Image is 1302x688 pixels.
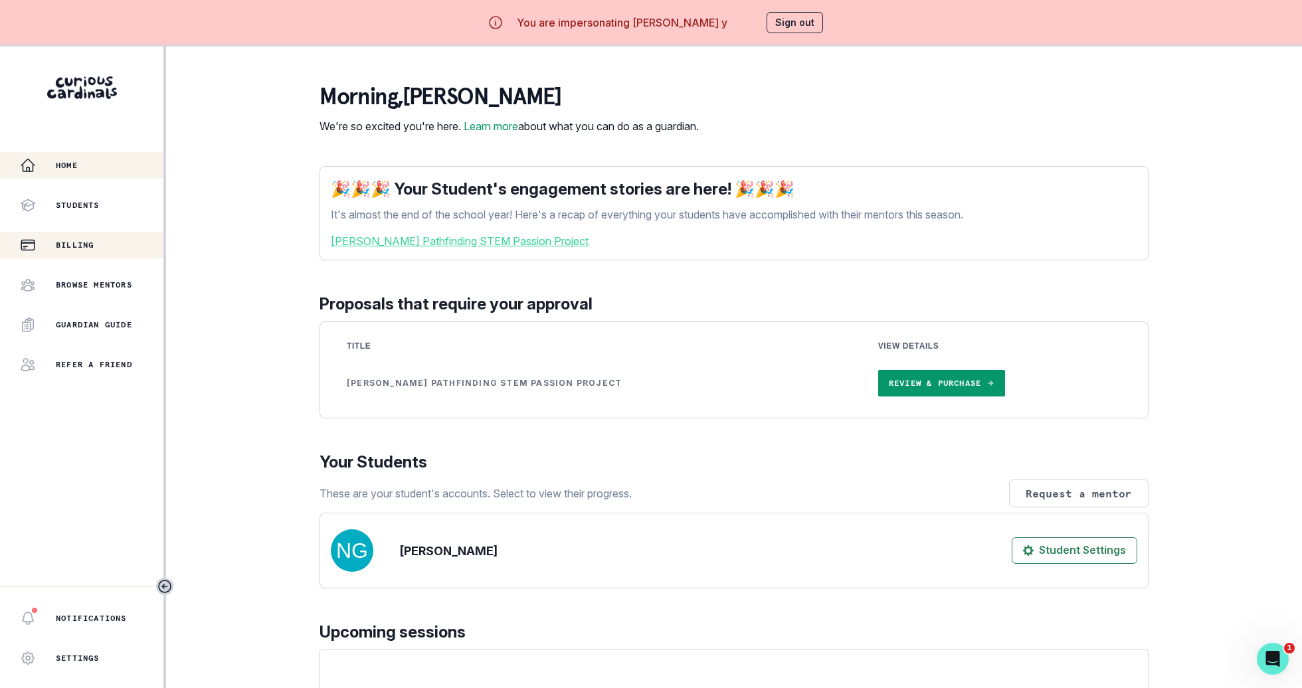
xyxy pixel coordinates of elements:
p: Your Students [320,450,1149,474]
img: Curious Cardinals Logo [47,76,117,99]
p: Proposals that require your approval [320,292,1149,316]
p: Refer a friend [56,359,132,370]
p: Settings [56,653,100,663]
a: Review & Purchase [878,370,1005,396]
td: [PERSON_NAME] Pathfinding STEM Passion Project [331,359,862,407]
p: Browse Mentors [56,280,132,290]
p: Upcoming sessions [320,620,1149,644]
p: [PERSON_NAME] [400,542,498,560]
button: Request a mentor [1009,479,1149,507]
p: Billing [56,240,94,250]
p: 🎉🎉🎉 Your Student's engagement stories are here! 🎉🎉🎉 [331,177,1137,201]
p: Guardian Guide [56,319,132,330]
th: Title [331,333,862,359]
a: Learn more [464,120,518,133]
p: Home [56,160,78,171]
img: svg [331,529,373,572]
button: Student Settings [1012,537,1137,564]
p: You are impersonating [PERSON_NAME] y [517,15,727,31]
p: It's almost the end of the school year! Here's a recap of everything your students have accomplis... [331,207,1137,222]
iframe: Intercom live chat [1257,643,1289,675]
p: These are your student's accounts. Select to view their progress. [320,485,632,501]
span: 1 [1284,643,1295,653]
p: Students [56,200,100,211]
button: Sign out [767,12,823,33]
th: View Details [862,333,1137,359]
a: [PERSON_NAME] Pathfinding STEM Passion Project [331,233,1137,249]
p: We're so excited you're here. about what you can do as a guardian. [320,118,699,134]
p: morning , [PERSON_NAME] [320,84,699,110]
button: Toggle sidebar [156,578,173,595]
p: Notifications [56,613,127,624]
